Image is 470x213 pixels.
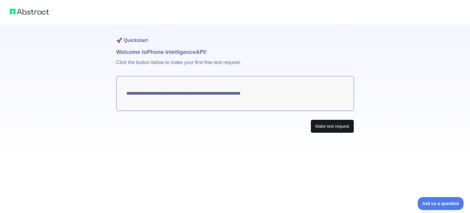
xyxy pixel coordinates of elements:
button: Make test request [311,120,354,133]
img: Abstract logo [10,7,49,16]
h1: 🚀 Quickstart [116,25,354,48]
h1: Welcome to Phone Intelligence API! [116,48,354,56]
p: Click the button below to make your first free test request. [116,56,354,76]
iframe: Toggle Customer Support [418,197,464,210]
